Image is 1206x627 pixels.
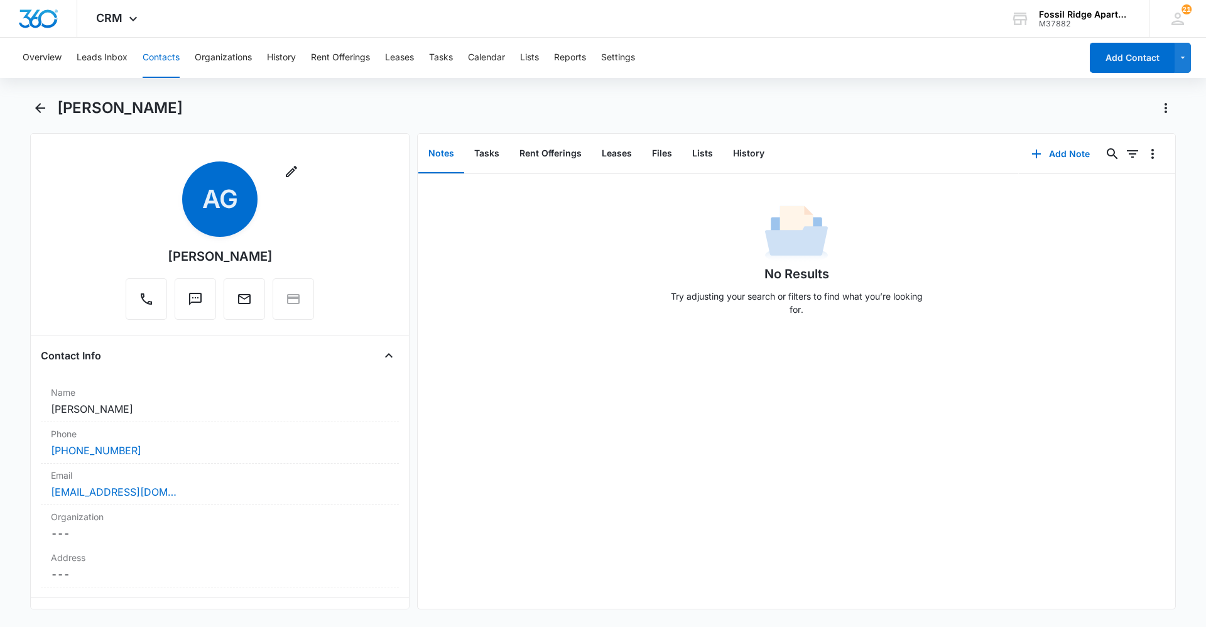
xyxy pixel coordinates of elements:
button: Add Contact [1090,43,1175,73]
label: Phone [51,427,389,440]
div: Name[PERSON_NAME] [41,381,399,422]
button: Rent Offerings [311,38,370,78]
button: Leases [385,38,414,78]
button: Email [224,278,265,320]
a: [PHONE_NUMBER] [51,443,141,458]
button: Back [30,98,50,118]
label: Name [51,386,389,399]
button: Notes [418,134,464,173]
button: Filters [1122,144,1143,164]
div: account name [1039,9,1131,19]
a: Call [126,298,167,308]
button: Contacts [143,38,180,78]
button: Actions [1156,98,1176,118]
button: Files [642,134,682,173]
span: AG [182,161,258,237]
button: Organizations [195,38,252,78]
label: Email [51,469,389,482]
button: Search... [1102,144,1122,164]
a: Email [224,298,265,308]
label: Address [51,551,389,564]
div: Organization--- [41,505,399,546]
button: Overflow Menu [1143,144,1163,164]
a: [EMAIL_ADDRESS][DOMAIN_NAME] [51,484,177,499]
span: 21 [1182,4,1192,14]
button: Settings [601,38,635,78]
div: Address--- [41,546,399,587]
label: Organization [51,510,389,523]
dd: --- [51,526,389,541]
button: Tasks [429,38,453,78]
div: account id [1039,19,1131,28]
div: notifications count [1182,4,1192,14]
button: Leads Inbox [77,38,128,78]
button: Overview [23,38,62,78]
h1: No Results [764,264,829,283]
button: History [267,38,296,78]
a: Text [175,298,216,308]
button: Tasks [464,134,509,173]
dd: [PERSON_NAME] [51,401,389,417]
button: Lists [682,134,723,173]
button: Calendar [468,38,505,78]
button: Call [126,278,167,320]
button: Leases [592,134,642,173]
button: History [723,134,774,173]
p: Try adjusting your search or filters to find what you’re looking for. [665,290,928,316]
dd: --- [51,567,389,582]
button: Close [379,346,399,366]
img: No Data [765,202,828,264]
span: CRM [96,11,122,25]
h4: Contact Info [41,348,101,363]
div: [PERSON_NAME] [168,247,273,266]
button: Text [175,278,216,320]
button: Rent Offerings [509,134,592,173]
button: Add Note [1019,139,1102,169]
h1: [PERSON_NAME] [57,99,183,117]
button: Lists [520,38,539,78]
button: Reports [554,38,586,78]
div: Phone[PHONE_NUMBER] [41,422,399,464]
div: Email[EMAIL_ADDRESS][DOMAIN_NAME] [41,464,399,505]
